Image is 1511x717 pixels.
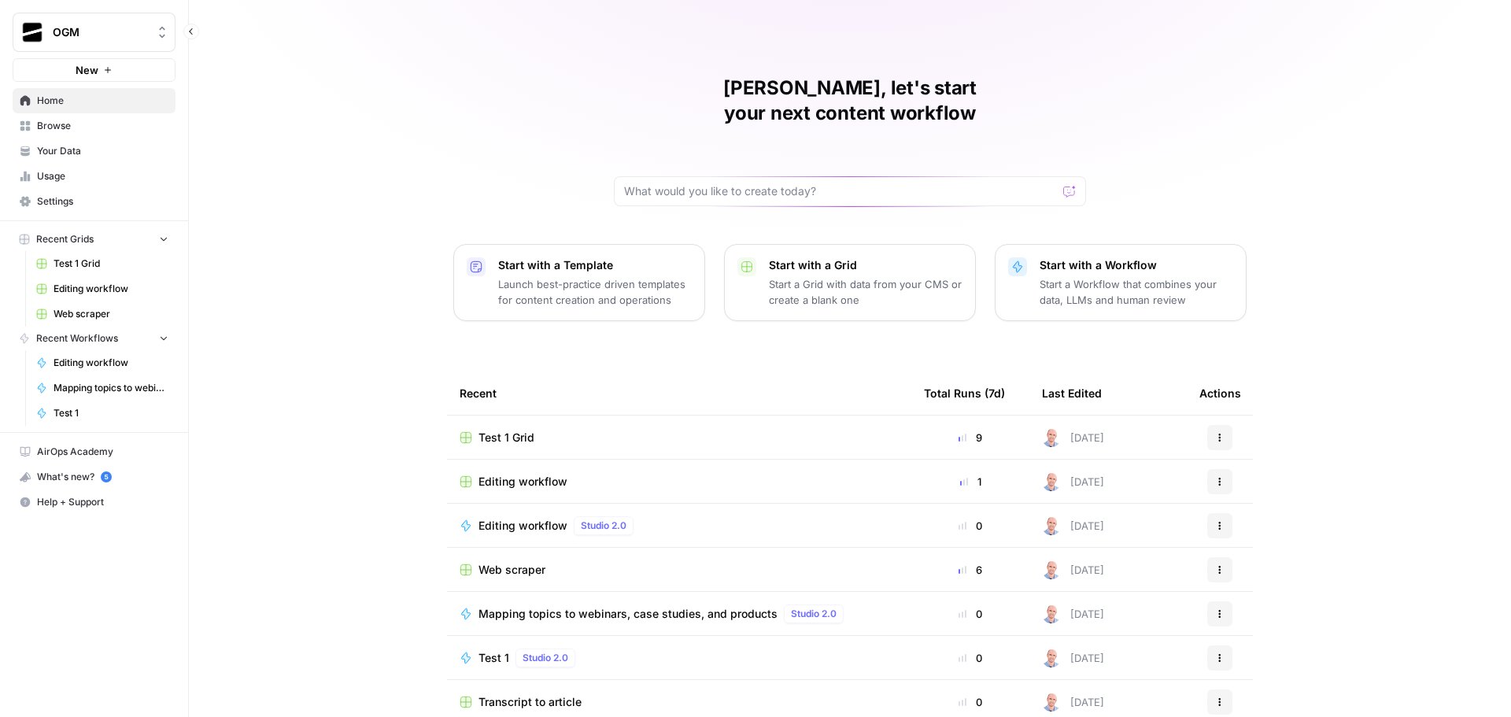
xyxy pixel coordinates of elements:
[13,88,175,113] a: Home
[523,651,568,665] span: Studio 2.0
[995,244,1247,321] button: Start with a WorkflowStart a Workflow that combines your data, LLMs and human review
[37,144,168,158] span: Your Data
[13,189,175,214] a: Settings
[54,381,168,395] span: Mapping topics to webinars, case studies, and products
[460,649,899,667] a: Test 1Studio 2.0
[1042,604,1104,623] div: [DATE]
[478,474,567,490] span: Editing workflow
[614,76,1086,126] h1: [PERSON_NAME], let's start your next content workflow
[478,694,582,710] span: Transcript to article
[37,169,168,183] span: Usage
[13,439,175,464] a: AirOps Academy
[498,276,692,308] p: Launch best-practice driven templates for content creation and operations
[460,371,899,415] div: Recent
[37,194,168,209] span: Settings
[453,244,705,321] button: Start with a TemplateLaunch best-practice driven templates for content creation and operations
[924,430,1017,445] div: 9
[1040,257,1233,273] p: Start with a Workflow
[924,518,1017,534] div: 0
[29,350,175,375] a: Editing workflow
[1042,472,1104,491] div: [DATE]
[13,227,175,251] button: Recent Grids
[478,606,778,622] span: Mapping topics to webinars, case studies, and products
[37,119,168,133] span: Browse
[29,375,175,401] a: Mapping topics to webinars, case studies, and products
[13,13,175,52] button: Workspace: OGM
[104,473,108,481] text: 5
[37,445,168,459] span: AirOps Academy
[1042,516,1061,535] img: 4tx75zylyv1pt3lh6v9ok7bbf875
[29,301,175,327] a: Web scraper
[791,607,837,621] span: Studio 2.0
[1042,428,1104,447] div: [DATE]
[36,331,118,346] span: Recent Workflows
[13,164,175,189] a: Usage
[54,282,168,296] span: Editing workflow
[769,276,962,308] p: Start a Grid with data from your CMS or create a blank one
[1042,516,1104,535] div: [DATE]
[76,62,98,78] span: New
[460,474,899,490] a: Editing workflow
[36,232,94,246] span: Recent Grids
[460,694,899,710] a: Transcript to article
[1042,649,1104,667] div: [DATE]
[13,58,175,82] button: New
[769,257,962,273] p: Start with a Grid
[924,562,1017,578] div: 6
[53,24,148,40] span: OGM
[54,307,168,321] span: Web scraper
[478,430,534,445] span: Test 1 Grid
[54,257,168,271] span: Test 1 Grid
[1042,604,1061,623] img: 4tx75zylyv1pt3lh6v9ok7bbf875
[1042,649,1061,667] img: 4tx75zylyv1pt3lh6v9ok7bbf875
[37,495,168,509] span: Help + Support
[37,94,168,108] span: Home
[924,474,1017,490] div: 1
[924,694,1017,710] div: 0
[18,18,46,46] img: OGM Logo
[478,562,545,578] span: Web scraper
[29,251,175,276] a: Test 1 Grid
[13,327,175,350] button: Recent Workflows
[13,113,175,139] a: Browse
[29,276,175,301] a: Editing workflow
[924,606,1017,622] div: 0
[581,519,626,533] span: Studio 2.0
[724,244,976,321] button: Start with a GridStart a Grid with data from your CMS or create a blank one
[478,650,509,666] span: Test 1
[54,356,168,370] span: Editing workflow
[1042,693,1061,711] img: 4tx75zylyv1pt3lh6v9ok7bbf875
[924,371,1005,415] div: Total Runs (7d)
[1042,560,1104,579] div: [DATE]
[478,518,567,534] span: Editing workflow
[101,471,112,482] a: 5
[13,464,175,490] button: What's new? 5
[1042,371,1102,415] div: Last Edited
[1042,560,1061,579] img: 4tx75zylyv1pt3lh6v9ok7bbf875
[460,430,899,445] a: Test 1 Grid
[1042,472,1061,491] img: 4tx75zylyv1pt3lh6v9ok7bbf875
[924,650,1017,666] div: 0
[460,562,899,578] a: Web scraper
[498,257,692,273] p: Start with a Template
[624,183,1057,199] input: What would you like to create today?
[13,490,175,515] button: Help + Support
[460,604,899,623] a: Mapping topics to webinars, case studies, and productsStudio 2.0
[1199,371,1241,415] div: Actions
[1042,693,1104,711] div: [DATE]
[29,401,175,426] a: Test 1
[13,465,175,489] div: What's new?
[54,406,168,420] span: Test 1
[13,139,175,164] a: Your Data
[1040,276,1233,308] p: Start a Workflow that combines your data, LLMs and human review
[1042,428,1061,447] img: 4tx75zylyv1pt3lh6v9ok7bbf875
[460,516,899,535] a: Editing workflowStudio 2.0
